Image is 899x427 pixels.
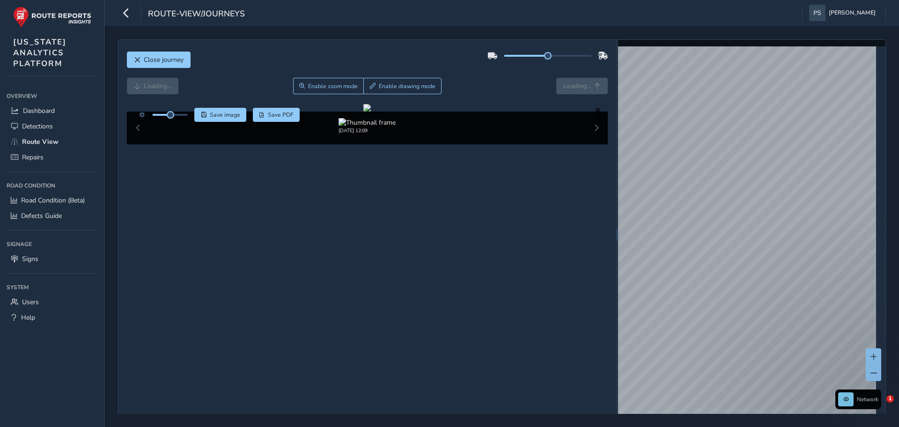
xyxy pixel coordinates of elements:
div: Signage [7,237,98,251]
span: Detections [22,122,53,131]
button: Save [194,108,246,122]
a: Detections [7,119,98,134]
div: [DATE] 12:09 [339,127,396,134]
div: Overview [7,89,98,103]
img: Thumbnail frame [339,118,396,127]
span: Close journey [144,55,184,64]
img: diamond-layout [809,5,825,21]
div: Road Condition [7,179,98,193]
span: Dashboard [23,106,55,115]
span: Enable zoom mode [308,82,358,90]
span: Signs [22,255,38,263]
a: Signs [7,251,98,267]
a: Repairs [7,150,98,165]
iframe: Intercom live chat [867,395,890,418]
a: Dashboard [7,103,98,119]
span: Users [22,298,39,307]
span: Road Condition (Beta) [21,196,85,205]
span: Help [21,313,35,322]
a: Help [7,310,98,325]
span: Save PDF [268,111,294,119]
span: Route View [22,137,59,146]
button: Draw [363,78,442,94]
span: Network [857,396,878,403]
button: [PERSON_NAME] [809,5,879,21]
span: [PERSON_NAME] [829,5,876,21]
button: Close journey [127,52,191,68]
a: Defects Guide [7,208,98,224]
span: Enable drawing mode [379,82,435,90]
span: route-view/journeys [148,8,245,21]
span: 1 [886,395,894,403]
span: Repairs [22,153,44,162]
a: Route View [7,134,98,150]
span: [US_STATE] ANALYTICS PLATFORM [13,37,66,69]
span: Defects Guide [21,211,62,220]
span: Save image [210,111,240,119]
button: Zoom [293,78,364,94]
a: Road Condition (Beta) [7,193,98,208]
div: System [7,280,98,294]
button: PDF [253,108,300,122]
img: rr logo [13,7,91,28]
a: Users [7,294,98,310]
